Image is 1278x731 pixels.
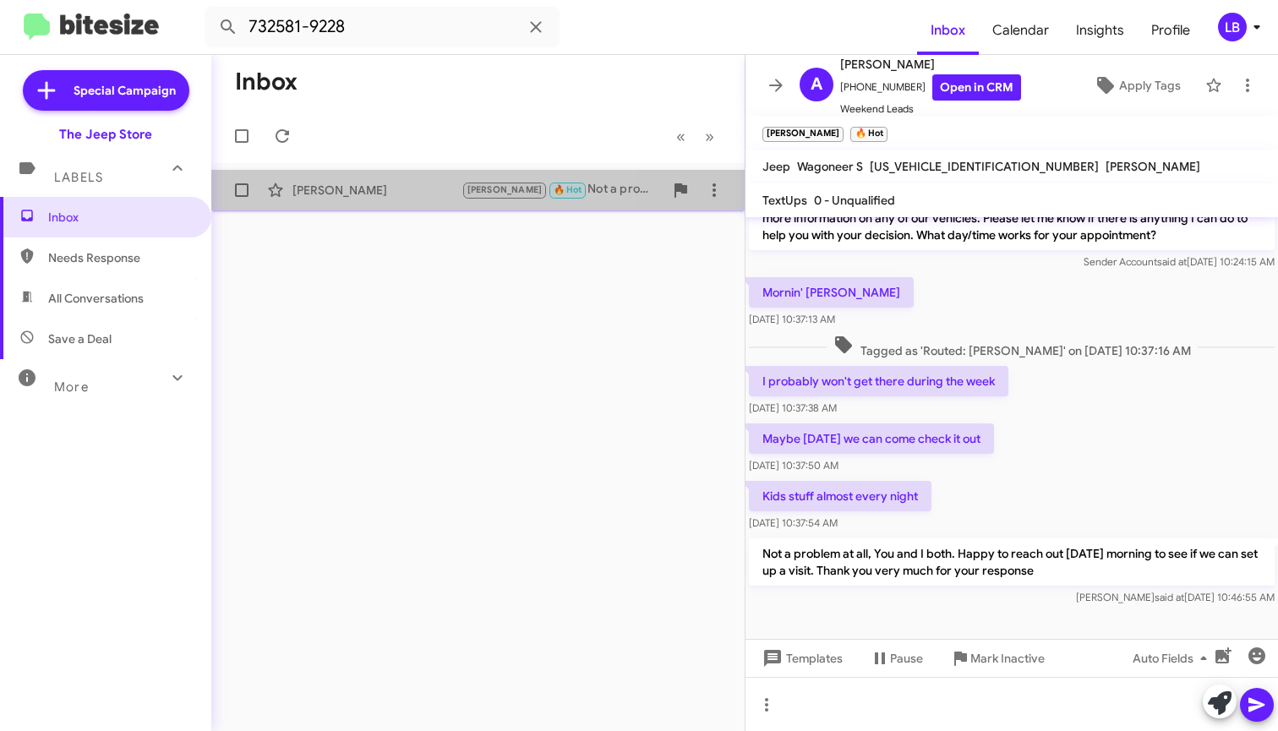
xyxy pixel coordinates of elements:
span: [US_VEHICLE_IDENTIFICATION_NUMBER] [870,159,1099,174]
span: Inbox [48,209,192,226]
div: LB [1218,13,1247,41]
button: LB [1204,13,1259,41]
span: [PERSON_NAME] [467,184,543,195]
h1: Inbox [235,68,298,95]
button: Previous [666,119,696,154]
span: Jeep [762,159,790,174]
span: A [811,71,822,98]
div: [PERSON_NAME] [292,182,461,199]
span: Weekend Leads [840,101,1021,117]
span: Templates [759,643,843,674]
span: TextUps [762,193,807,208]
span: More [54,379,89,395]
span: Apply Tags [1119,70,1181,101]
button: Templates [745,643,856,674]
button: Apply Tags [1076,70,1197,101]
div: Not a problem at all, You and I both. Happy to reach out [DATE] morning to see if we can set up a... [461,180,664,199]
span: [DATE] 10:37:50 AM [749,459,838,472]
p: Kids stuff almost every night [749,481,931,511]
div: The Jeep Store [59,126,152,143]
span: Auto Fields [1133,643,1214,674]
small: [PERSON_NAME] [762,127,844,142]
span: All Conversations [48,290,144,307]
span: [PERSON_NAME] [1106,159,1200,174]
span: said at [1157,255,1187,268]
span: Save a Deal [48,330,112,347]
small: 🔥 Hot [850,127,887,142]
span: Needs Response [48,249,192,266]
a: Calendar [979,6,1062,55]
span: Special Campaign [74,82,176,99]
span: Sender Account [DATE] 10:24:15 AM [1084,255,1275,268]
button: Pause [856,643,937,674]
a: Insights [1062,6,1138,55]
span: Labels [54,170,103,185]
p: Not a problem at all, You and I both. Happy to reach out [DATE] morning to see if we can set up a... [749,538,1275,586]
span: [DATE] 10:37:54 AM [749,516,838,529]
span: 🔥 Hot [554,184,582,195]
p: I probably won't get there during the week [749,366,1008,396]
p: Mornin' [PERSON_NAME] [749,277,914,308]
span: Tagged as 'Routed: [PERSON_NAME]' on [DATE] 10:37:16 AM [827,335,1198,359]
span: [PERSON_NAME] [DATE] 10:46:55 AM [1076,591,1275,603]
a: Special Campaign [23,70,189,111]
span: Wagoneer S [797,159,863,174]
span: [PERSON_NAME] [840,54,1021,74]
input: Search [205,7,560,47]
a: Profile [1138,6,1204,55]
span: [DATE] 10:37:38 AM [749,401,837,414]
nav: Page navigation example [667,119,724,154]
button: Auto Fields [1119,643,1227,674]
a: Inbox [917,6,979,55]
a: Open in CRM [932,74,1021,101]
span: Pause [890,643,923,674]
span: Mark Inactive [970,643,1045,674]
span: said at [1155,591,1184,603]
span: 0 - Unqualified [814,193,895,208]
span: [PHONE_NUMBER] [840,74,1021,101]
span: » [705,126,714,147]
span: « [676,126,685,147]
button: Next [695,119,724,154]
p: Maybe [DATE] we can come check it out [749,423,994,454]
button: Mark Inactive [937,643,1058,674]
span: [DATE] 10:37:13 AM [749,313,835,325]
